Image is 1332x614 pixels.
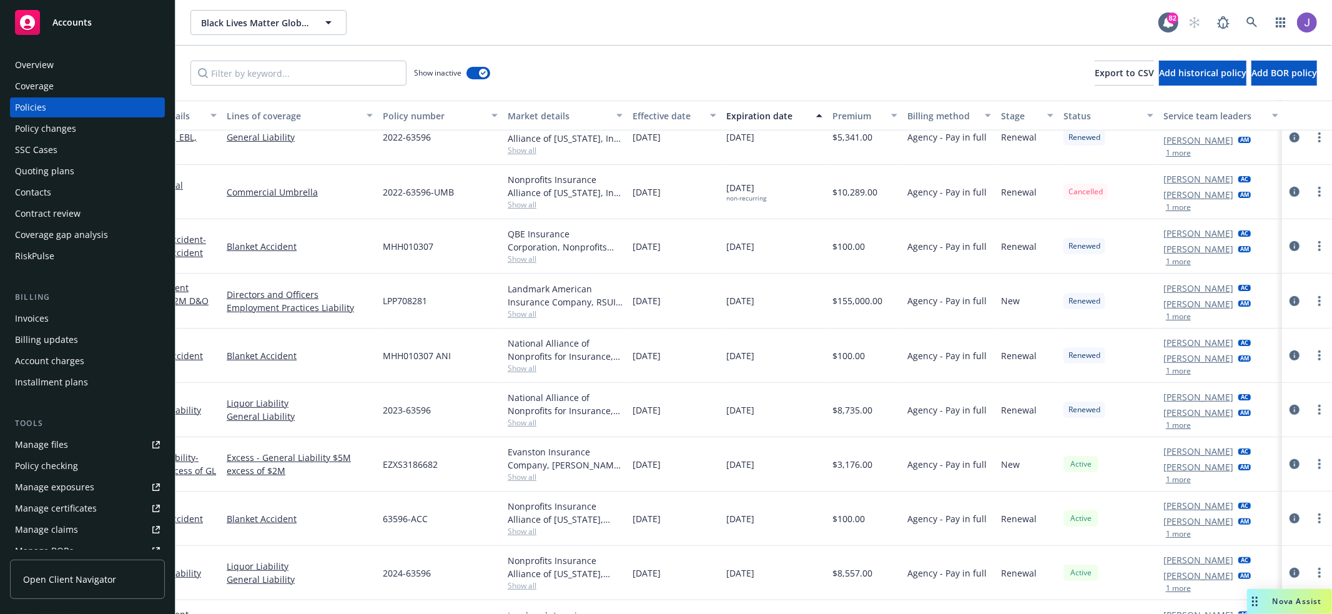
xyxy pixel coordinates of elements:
img: photo [1297,12,1317,32]
a: Manage certificates [10,498,165,518]
button: Policy number [378,101,503,131]
a: circleInformation [1287,511,1302,526]
div: Manage files [15,435,68,455]
a: Coverage gap analysis [10,225,165,245]
a: more [1312,511,1327,526]
button: Nova Assist [1247,589,1332,614]
div: Service team leaders [1163,109,1265,122]
div: Billing [10,291,165,304]
div: Market details [508,109,609,122]
a: more [1312,348,1327,363]
a: General Liability [227,131,373,144]
span: New [1001,458,1020,471]
a: Blanket Accident [227,240,373,253]
span: [DATE] [726,512,754,525]
a: Billing updates [10,330,165,350]
span: Renewal [1001,186,1037,199]
a: [PERSON_NAME] [1163,242,1233,255]
span: Accounts [52,17,92,27]
button: Lines of coverage [222,101,378,131]
span: [DATE] [726,294,754,307]
div: Quoting plans [15,161,74,181]
a: [PERSON_NAME] [1163,282,1233,295]
span: MHH010307 [383,240,433,253]
span: EZXS3186682 [383,458,438,471]
div: Coverage [15,76,54,96]
button: 1 more [1166,530,1191,538]
a: circleInformation [1287,294,1302,309]
span: Show all [508,254,623,264]
span: Active [1068,458,1093,470]
span: Renewal [1001,404,1037,417]
button: Billing method [902,101,996,131]
button: 1 more [1166,258,1191,265]
span: [DATE] [726,567,754,580]
span: Active [1068,513,1093,524]
span: Renewal [1001,567,1037,580]
span: Agency - Pay in full [907,131,987,144]
span: [DATE] [633,186,661,199]
a: Quoting plans [10,161,165,181]
a: Policies [10,97,165,117]
span: $155,000.00 [832,294,882,307]
span: Renewed [1068,295,1100,307]
span: [DATE] [726,240,754,253]
div: Manage certificates [15,498,97,518]
button: 1 more [1166,585,1191,592]
div: Policy checking [15,456,78,476]
span: Renewed [1068,350,1100,361]
span: Renewed [1068,404,1100,415]
div: RiskPulse [15,246,54,266]
span: [DATE] [633,567,661,580]
div: Manage exposures [15,477,94,497]
span: $100.00 [832,240,865,253]
div: Contract review [15,204,81,224]
a: [PERSON_NAME] [1163,553,1233,567]
a: Policy checking [10,456,165,476]
div: Policies [15,97,46,117]
a: Search [1240,10,1265,35]
div: Contacts [15,182,51,202]
div: Premium [832,109,884,122]
a: Employment Practices Liability [227,301,373,314]
div: Manage claims [15,520,78,540]
a: more [1312,402,1327,417]
button: Service team leaders [1158,101,1283,131]
span: Agency - Pay in full [907,404,987,417]
button: Premium [827,101,902,131]
a: [PERSON_NAME] [1163,188,1233,201]
button: Effective date [628,101,721,131]
button: 1 more [1166,422,1191,429]
div: Billing method [907,109,977,122]
span: Nova Assist [1273,596,1322,607]
a: Coverage [10,76,165,96]
button: 1 more [1166,476,1191,483]
span: 63596-ACC [383,512,428,525]
span: Renewal [1001,349,1037,362]
div: Expiration date [726,109,809,122]
div: Drag to move [1247,589,1263,614]
span: [DATE] [726,131,754,144]
div: Lines of coverage [227,109,359,122]
span: LPP708281 [383,294,427,307]
a: more [1312,457,1327,472]
a: [PERSON_NAME] [1163,445,1233,458]
a: circleInformation [1287,565,1302,580]
span: MHH010307 ANI [383,349,451,362]
span: 2024-63596 [383,567,431,580]
button: Export to CSV [1095,61,1154,86]
a: Report a Bug [1211,10,1236,35]
a: Installment plans [10,372,165,392]
a: more [1312,565,1327,580]
div: Overview [15,55,54,75]
div: Billing updates [15,330,78,350]
a: Manage exposures [10,477,165,497]
a: Blanket Accident [227,349,373,362]
div: Installment plans [15,372,88,392]
span: Show all [508,472,623,482]
span: [DATE] [633,458,661,471]
button: 1 more [1166,367,1191,375]
span: Show all [508,145,623,156]
a: Contract review [10,204,165,224]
